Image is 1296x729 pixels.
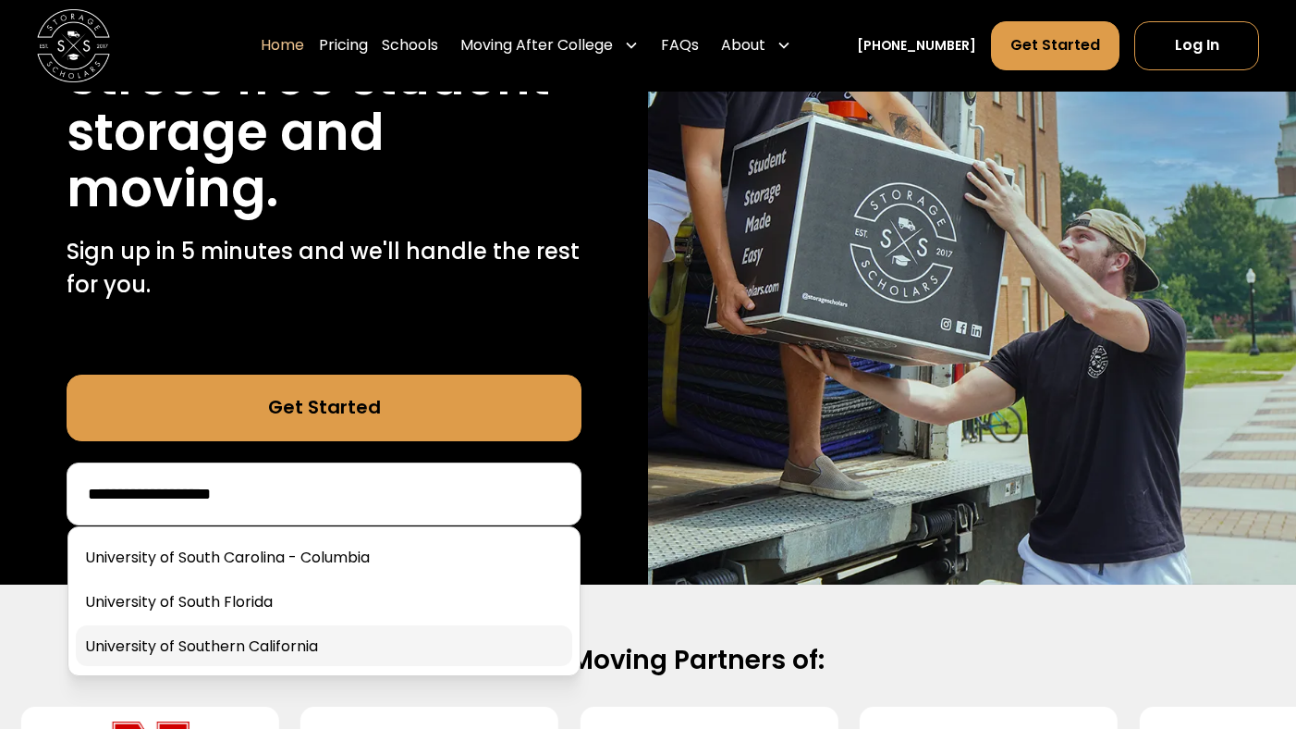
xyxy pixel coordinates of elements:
a: Schools [382,20,438,72]
div: Moving After College [453,20,646,72]
a: home [37,9,111,83]
div: About [721,35,765,57]
h2: Official Moving Partners of: [65,644,1231,677]
h1: Stress free student storage and moving. [67,49,581,216]
a: Home [261,20,304,72]
img: Storage Scholars main logo [37,9,111,83]
a: Get Started [991,21,1119,71]
a: Pricing [319,20,368,72]
a: Log In [1134,21,1259,71]
a: [PHONE_NUMBER] [857,36,976,56]
div: About [714,20,799,72]
p: Sign up in 5 minutes and we'll handle the rest for you. [67,235,581,302]
a: FAQs [661,20,699,72]
div: Moving After College [460,35,613,57]
a: Get Started [67,375,581,441]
